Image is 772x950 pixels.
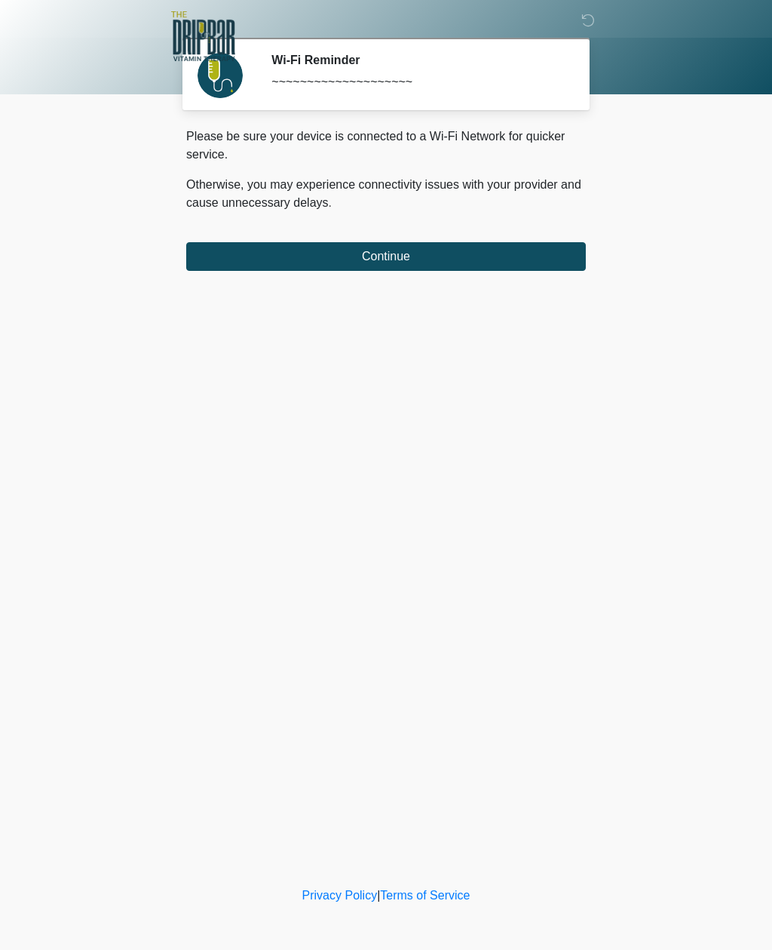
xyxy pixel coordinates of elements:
[198,53,243,98] img: Agent Avatar
[377,889,380,902] a: |
[380,889,470,902] a: Terms of Service
[329,196,332,209] span: .
[186,242,586,271] button: Continue
[186,128,586,164] p: Please be sure your device is connected to a Wi-Fi Network for quicker service.
[271,73,563,91] div: ~~~~~~~~~~~~~~~~~~~~
[186,176,586,212] p: Otherwise, you may experience connectivity issues with your provider and cause unnecessary delays
[171,11,235,61] img: The DRIPBaR - Alamo Ranch SATX Logo
[302,889,378,902] a: Privacy Policy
